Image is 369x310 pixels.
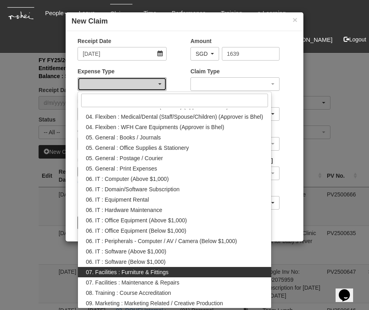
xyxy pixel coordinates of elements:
[78,47,167,61] input: d/m/yyyy
[86,279,179,286] span: 07. Facilities : Maintenance & Repairs
[86,196,149,204] span: 06. IT : Equipment Rental
[78,37,111,45] label: Receipt Date
[86,216,187,224] span: 06. IT : Office Equipment (Above $1,000)
[293,16,297,24] button: ×
[196,50,209,58] div: SGD
[190,67,220,75] label: Claim Type
[336,278,361,302] iframe: chat widget
[72,17,108,25] b: New Claim
[86,258,166,266] span: 06. IT : Software (Below $1,000)
[86,299,223,307] span: 09. Marketing : Marketing Related / Creative Production
[86,165,157,173] span: 05. General : Print Expenses
[86,154,163,162] span: 05. General : Postage / Courier
[86,206,162,214] span: 06. IT : Hardware Maintenance
[86,113,263,121] span: 04. Flexiben : Medical/Dental (Staff/Spouse/Children) (Approver is Bhel)
[190,37,212,45] label: Amount
[86,123,224,131] span: 04. Flexiben : WFH Care Equipments (Approver is Bhel)
[86,237,237,245] span: 06. IT : Peripherals - Computer / AV / Camera (Below $1,000)
[78,67,115,75] label: Expense Type
[86,144,189,152] span: 05. General : Office Supplies & Stationery
[86,175,169,183] span: 06. IT : Computer (Above $1,000)
[86,289,171,297] span: 08. Training : Course Accreditation
[81,94,268,107] input: Search
[86,247,166,255] span: 06. IT : Software (Above $1,000)
[190,47,219,61] button: SGD
[86,133,161,141] span: 05. General : Books / Journals
[86,227,186,235] span: 06. IT : Office Equipment (Below $1,000)
[86,268,169,276] span: 07. Facilities : Furniture & Fittings
[86,185,180,193] span: 06. IT : Domain/Software Subscription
